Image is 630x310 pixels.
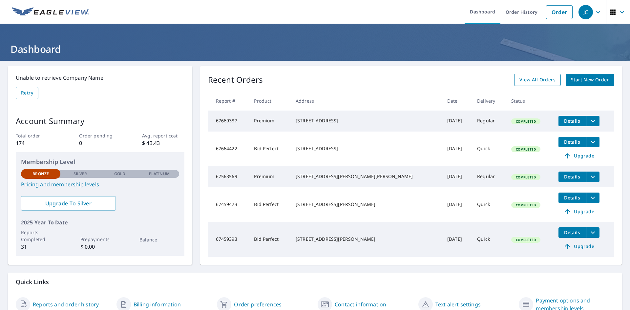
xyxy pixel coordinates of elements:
span: Upgrade [562,152,596,160]
p: Bronze [32,171,49,177]
span: Details [562,229,582,236]
td: Quick [472,132,506,166]
img: EV Logo [12,7,89,17]
td: [DATE] [442,111,472,132]
a: Order preferences [234,300,282,308]
td: Quick [472,187,506,222]
button: detailsBtn-67664422 [558,137,586,147]
p: Balance [139,236,179,243]
th: Date [442,91,472,111]
th: Delivery [472,91,506,111]
div: [STREET_ADDRESS] [296,117,437,124]
td: 67669387 [208,111,249,132]
a: Upgrade To Silver [21,196,116,211]
a: Order [546,5,573,19]
span: Details [562,195,582,201]
p: Quick Links [16,278,614,286]
p: Total order [16,132,58,139]
td: Bid Perfect [249,187,290,222]
td: Regular [472,111,506,132]
div: [STREET_ADDRESS][PERSON_NAME][PERSON_NAME] [296,173,437,180]
span: Completed [512,175,540,179]
p: 31 [21,243,60,251]
span: Details [562,174,582,180]
span: Completed [512,238,540,242]
span: Upgrade [562,242,596,250]
button: filesDropdownBtn-67459393 [586,227,599,238]
button: filesDropdownBtn-67664422 [586,137,599,147]
span: View All Orders [519,76,556,84]
p: 0 [79,139,121,147]
p: 2025 Year To Date [21,218,179,226]
a: Billing information [134,300,181,308]
a: Text alert settings [435,300,481,308]
p: Reports Completed [21,229,60,243]
td: 67563569 [208,166,249,187]
button: Retry [16,87,38,99]
td: Bid Perfect [249,132,290,166]
td: Quick [472,222,506,257]
span: Details [562,118,582,124]
span: Upgrade To Silver [26,200,111,207]
button: detailsBtn-67563569 [558,172,586,182]
td: [DATE] [442,166,472,187]
td: 67459393 [208,222,249,257]
th: Product [249,91,290,111]
td: 67459423 [208,187,249,222]
p: $ 43.43 [142,139,184,147]
span: Completed [512,119,540,124]
td: Regular [472,166,506,187]
span: Completed [512,203,540,207]
a: Contact information [335,300,386,308]
a: Upgrade [558,241,599,252]
td: 67664422 [208,132,249,166]
p: Silver [73,171,87,177]
p: Avg. report cost [142,132,184,139]
button: filesDropdownBtn-67669387 [586,116,599,126]
td: [DATE] [442,132,472,166]
p: Membership Level [21,157,179,166]
h1: Dashboard [8,42,622,56]
a: Upgrade [558,206,599,217]
div: JC [578,5,593,19]
div: [STREET_ADDRESS][PERSON_NAME] [296,236,437,242]
div: [STREET_ADDRESS] [296,145,437,152]
span: Start New Order [571,76,609,84]
a: Pricing and membership levels [21,180,179,188]
button: filesDropdownBtn-67459423 [586,193,599,203]
td: Premium [249,166,290,187]
td: [DATE] [442,222,472,257]
p: Gold [114,171,125,177]
p: Platinum [149,171,170,177]
button: detailsBtn-67669387 [558,116,586,126]
button: detailsBtn-67459393 [558,227,586,238]
td: Bid Perfect [249,222,290,257]
span: Retry [21,89,33,97]
button: detailsBtn-67459423 [558,193,586,203]
span: Completed [512,147,540,152]
a: Start New Order [566,74,614,86]
p: 174 [16,139,58,147]
th: Report # [208,91,249,111]
span: Details [562,139,582,145]
p: Account Summary [16,115,184,127]
th: Status [506,91,553,111]
a: Upgrade [558,151,599,161]
td: Premium [249,111,290,132]
p: $ 0.00 [80,243,120,251]
a: View All Orders [514,74,561,86]
p: Order pending [79,132,121,139]
p: Recent Orders [208,74,263,86]
p: Unable to retrieve Company Name [16,74,184,82]
td: [DATE] [442,187,472,222]
span: Upgrade [562,208,596,216]
th: Address [290,91,442,111]
button: filesDropdownBtn-67563569 [586,172,599,182]
div: [STREET_ADDRESS][PERSON_NAME] [296,201,437,208]
a: Reports and order history [33,300,99,308]
p: Prepayments [80,236,120,243]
